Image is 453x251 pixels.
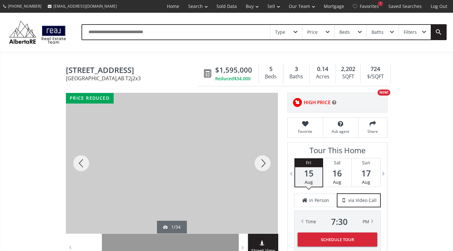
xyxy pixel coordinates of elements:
div: Acres [313,72,332,82]
div: Baths [287,72,306,82]
div: NEW! [378,90,390,96]
div: Beds [339,30,350,34]
div: 5 [262,65,280,73]
div: 1/34 [163,224,180,230]
div: 13016 Lake Twintree Road SE Calgary, AB T2j2x3 - Photo 1 of 34 [66,93,278,233]
div: $/SQFT [364,72,387,82]
span: Ask agent [326,129,355,134]
span: [GEOGRAPHIC_DATA] , AB T2j2x3 [66,76,201,81]
span: 16 [323,169,351,178]
div: Filters [404,30,417,34]
img: rating icon [291,96,304,109]
div: 3 [287,65,306,73]
div: 1 [378,1,383,6]
span: Aug [362,179,370,185]
div: 0.14 [313,65,332,73]
div: Type [275,30,285,34]
button: Schedule Tour [298,233,377,247]
span: [PHONE_NUMBER] [8,4,41,9]
div: Fri [295,158,322,167]
span: in Person [309,197,329,204]
span: via Video Call [348,197,377,204]
span: 7 : 30 [331,217,348,226]
span: $34,000 [234,75,251,82]
span: 2,202 [341,65,355,73]
span: $1,595,000 [215,65,252,75]
h3: Tour This Home [294,146,381,158]
span: Share [362,129,384,134]
span: Aug [305,179,313,185]
span: Favorite [291,129,320,134]
div: Baths [372,30,384,34]
span: 17 [352,169,380,178]
div: 724 [364,65,387,73]
div: Reduced [215,75,252,82]
div: SQFT [339,72,357,82]
span: HIGH PRICE [304,99,330,106]
div: price reduced [66,93,114,104]
span: [EMAIL_ADDRESS][DOMAIN_NAME] [53,4,117,9]
img: Logo [6,19,69,45]
div: Sun [352,158,380,167]
div: Beds [262,72,280,82]
a: [EMAIL_ADDRESS][DOMAIN_NAME] [45,0,120,12]
div: Price [307,30,318,34]
span: 13016 Lake Twintree Road SE [66,66,201,76]
div: Sat [323,158,351,167]
div: Time PM [306,217,369,226]
span: Aug [333,179,341,185]
span: 15 [295,169,322,178]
